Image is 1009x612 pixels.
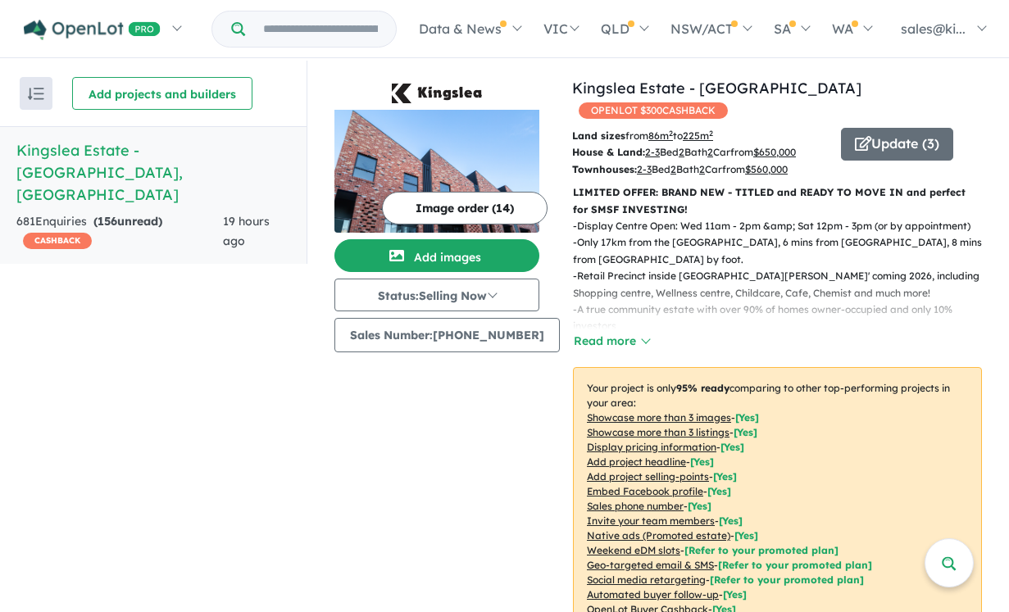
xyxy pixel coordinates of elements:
[718,559,872,571] span: [Refer to your promoted plan]
[709,129,713,138] sup: 2
[683,129,713,142] u: 225 m
[98,214,117,229] span: 156
[587,456,686,468] u: Add project headline
[719,515,743,527] span: [ Yes ]
[572,144,829,161] p: Bed Bath Car from
[573,332,650,351] button: Read more
[28,88,44,100] img: sort.svg
[248,11,393,47] input: Try estate name, suburb, builder or developer
[669,129,673,138] sup: 2
[587,426,729,438] u: Showcase more than 3 listings
[16,212,223,252] div: 681 Enquir ies
[587,515,715,527] u: Invite your team members
[745,163,788,175] u: $ 560,000
[720,441,744,453] span: [ Yes ]
[587,411,731,424] u: Showcase more than 3 images
[572,128,829,144] p: from
[587,441,716,453] u: Display pricing information
[637,163,652,175] u: 2-3
[587,470,709,483] u: Add project selling-points
[587,559,714,571] u: Geo-targeted email & SMS
[572,79,861,97] a: Kingslea Estate - [GEOGRAPHIC_DATA]
[710,573,864,586] span: [Refer to your promoted plan]
[587,529,730,542] u: Native ads (Promoted estate)
[334,239,539,272] button: Add images
[587,500,684,512] u: Sales phone number
[573,268,995,301] p: - Retail Precinct inside [GEOGRAPHIC_DATA][PERSON_NAME]' coming 2026, including Shopping centre, ...
[573,184,982,218] p: LIMITED OFFER: BRAND NEW - TITLED and READY TO MOVE IN and perfect for SMSF INVESTING!
[901,20,966,37] span: sales@ki...
[676,382,729,394] b: 95 % ready
[688,500,711,512] span: [ Yes ]
[645,146,660,158] u: 2-3
[753,146,796,158] u: $ 650,000
[573,234,995,268] p: - Only 17km from the [GEOGRAPHIC_DATA], 6 mins from [GEOGRAPHIC_DATA], 8 mins from [GEOGRAPHIC_DA...
[572,129,625,142] b: Land sizes
[72,77,252,110] button: Add projects and builders
[648,129,673,142] u: 86 m
[673,129,713,142] span: to
[734,426,757,438] span: [ Yes ]
[587,544,680,556] u: Weekend eDM slots
[684,544,839,556] span: [Refer to your promoted plan]
[572,163,637,175] b: Townhouses:
[23,233,92,249] span: CASHBACK
[573,218,995,234] p: - Display Centre Open: Wed 11am - 2pm &amp; Sat 12pm - 3pm (or by appointment)
[587,588,719,601] u: Automated buyer follow-up
[707,485,731,497] span: [ Yes ]
[334,110,539,233] img: Kingslea Estate - Broadmeadows
[223,214,270,248] span: 19 hours ago
[670,163,676,175] u: 2
[572,146,645,158] b: House & Land:
[690,456,714,468] span: [ Yes ]
[93,214,162,229] strong: ( unread)
[723,588,747,601] span: [Yes]
[24,20,161,40] img: Openlot PRO Logo White
[734,529,758,542] span: [Yes]
[587,485,703,497] u: Embed Facebook profile
[713,470,737,483] span: [ Yes ]
[699,163,705,175] u: 2
[341,84,533,103] img: Kingslea Estate - Broadmeadows Logo
[587,573,706,586] u: Social media retargeting
[735,411,759,424] span: [ Yes ]
[841,128,953,161] button: Update (3)
[334,318,560,352] button: Sales Number:[PHONE_NUMBER]
[382,192,548,224] button: Image order (14)
[572,161,829,178] p: Bed Bath Car from
[16,139,290,206] h5: Kingslea Estate - [GEOGRAPHIC_DATA] , [GEOGRAPHIC_DATA]
[334,77,539,233] a: Kingslea Estate - Broadmeadows LogoKingslea Estate - Broadmeadows
[707,146,713,158] u: 2
[579,102,728,119] span: OPENLOT $ 300 CASHBACK
[679,146,684,158] u: 2
[334,279,539,311] button: Status:Selling Now
[573,301,995,335] p: - A true community estate with over 90% of homes owner-occupied and only 10% investors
